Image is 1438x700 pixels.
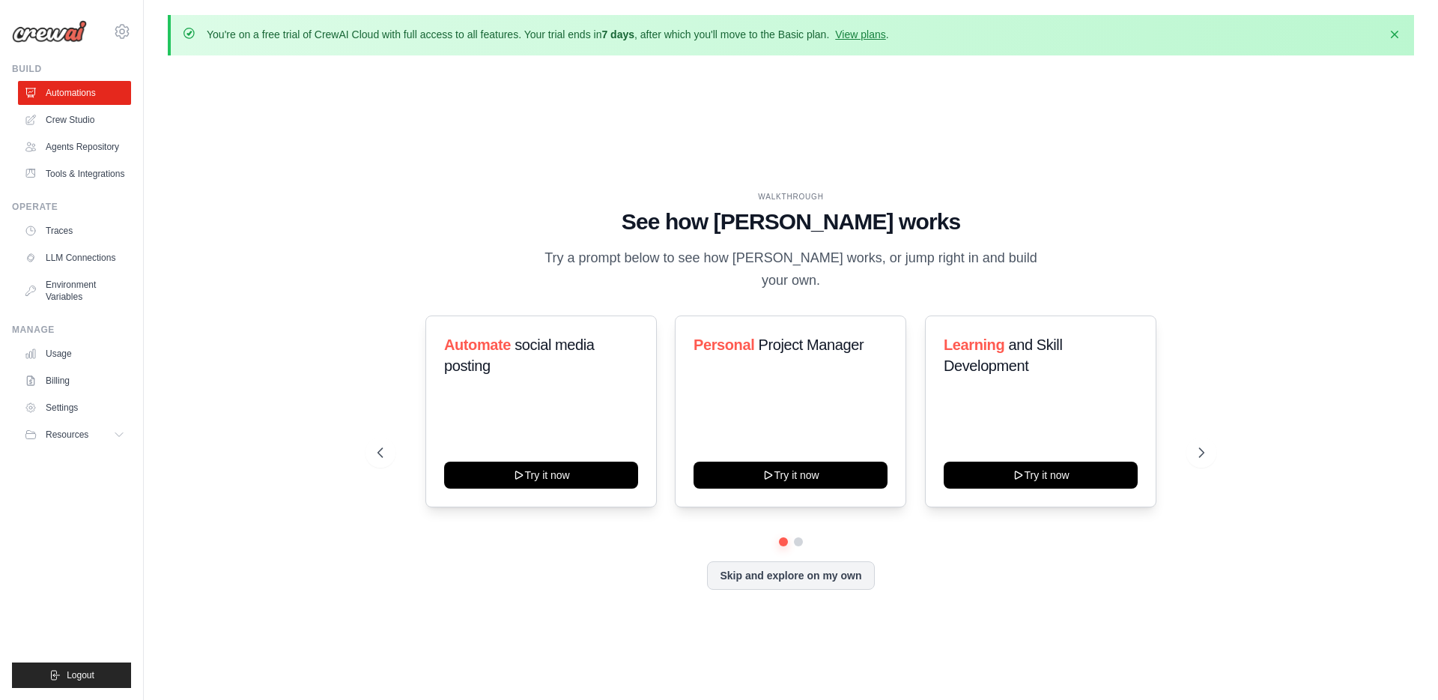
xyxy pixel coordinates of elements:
[12,201,131,213] div: Operate
[18,396,131,420] a: Settings
[18,369,131,393] a: Billing
[444,337,511,353] span: Automate
[377,208,1204,235] h1: See how [PERSON_NAME] works
[707,561,874,590] button: Skip and explore on my own
[12,63,131,75] div: Build
[18,273,131,309] a: Environment Variables
[18,162,131,186] a: Tools & Integrations
[46,429,88,441] span: Resources
[207,27,889,42] p: You're on a free trial of CrewAI Cloud with full access to all features. Your trial ends in , aft...
[18,108,131,132] a: Crew Studio
[944,462,1138,489] button: Try it now
[835,28,885,40] a: View plans
[944,337,1062,374] span: and Skill Development
[444,337,595,374] span: social media posting
[18,81,131,105] a: Automations
[67,669,94,681] span: Logout
[377,191,1204,202] div: WALKTHROUGH
[12,20,87,43] img: Logo
[18,423,131,447] button: Resources
[694,337,754,353] span: Personal
[12,324,131,336] div: Manage
[759,337,864,353] span: Project Manager
[18,135,131,159] a: Agents Repository
[444,462,638,489] button: Try it now
[944,337,1004,353] span: Learning
[539,247,1043,292] p: Try a prompt below to see how [PERSON_NAME] works, or jump right in and build your own.
[694,462,888,489] button: Try it now
[601,28,634,40] strong: 7 days
[18,342,131,366] a: Usage
[12,663,131,688] button: Logout
[18,246,131,270] a: LLM Connections
[18,219,131,243] a: Traces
